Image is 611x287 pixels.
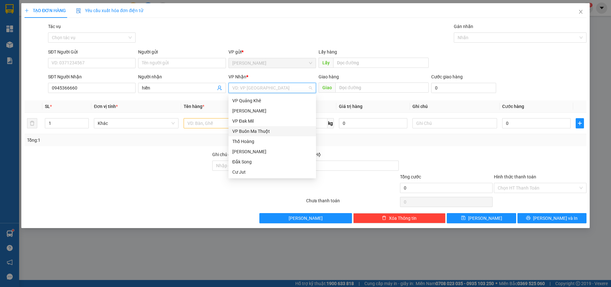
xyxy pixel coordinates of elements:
button: save[PERSON_NAME] [447,213,516,223]
div: VP Quảng Khê [232,97,312,104]
img: icon [76,8,81,13]
div: Thổ Hoàng [228,136,316,147]
span: Cước hàng [502,104,524,109]
span: delete [382,216,386,221]
span: user-add [217,85,222,90]
button: printer[PERSON_NAME] và In [517,213,586,223]
span: [PERSON_NAME] và In [533,215,578,222]
div: Tổng: 1 [27,137,236,144]
span: Lấy [319,58,333,68]
label: Cước giao hàng [431,74,463,79]
span: Giá trị hàng [339,104,362,109]
span: [PERSON_NAME] [289,215,323,222]
span: plus [576,121,584,126]
input: Ghi chú đơn hàng [212,161,305,171]
div: Đắk Song [228,157,316,167]
div: Cư Jut [228,167,316,177]
span: TẠO ĐƠN HÀNG [25,8,66,13]
div: Người nhận [138,73,226,80]
span: Tên hàng [184,104,204,109]
label: Gán nhãn [454,24,473,29]
span: Giao [319,83,335,93]
button: Close [572,3,590,21]
div: Gia Nghĩa [228,106,316,116]
input: Cước giao hàng [431,83,496,93]
input: 0 [339,118,407,128]
span: Thu Hộ [306,152,321,157]
th: Ghi chú [410,100,500,113]
button: delete [27,118,37,128]
span: Khác [98,118,175,128]
label: Tác vụ [48,24,61,29]
input: Dọc đường [335,83,429,93]
div: VP Buôn Ma Thuột [228,126,316,136]
input: Dọc đường [333,58,429,68]
span: Gia Nghĩa [232,58,312,68]
div: VP Buôn Ma Thuột [232,128,312,135]
button: [PERSON_NAME] [259,213,352,223]
span: kg [327,118,334,128]
span: Tổng cước [400,174,421,179]
div: VP Quảng Khê [228,96,316,106]
div: Thổ Hoàng [232,138,312,145]
div: [PERSON_NAME] [232,107,312,114]
button: plus [576,118,584,128]
input: Ghi Chú [412,118,497,128]
div: SĐT Người Gửi [48,48,136,55]
div: VP gửi [228,48,316,55]
span: Yêu cầu xuất hóa đơn điện tử [76,8,143,13]
span: save [461,216,466,221]
input: VD: Bàn, Ghế [184,118,268,128]
span: VP Nhận [228,74,246,79]
button: deleteXóa Thông tin [353,213,446,223]
div: VP Đak Mil [228,116,316,126]
div: Người gửi [138,48,226,55]
div: Chưa thanh toán [305,197,399,208]
div: Đắk Song [232,158,312,165]
span: Lấy hàng [319,49,337,54]
span: Đơn vị tính [94,104,118,109]
div: Cư Jut [232,169,312,176]
label: Hình thức thanh toán [494,174,536,179]
span: Giao hàng [319,74,339,79]
div: Đắk Ghềnh [228,147,316,157]
div: VP Đak Mil [232,118,312,125]
label: Ghi chú đơn hàng [212,152,247,157]
span: close [578,9,583,14]
span: printer [526,216,530,221]
div: [PERSON_NAME] [232,148,312,155]
div: SĐT Người Nhận [48,73,136,80]
span: SL [45,104,50,109]
span: Xóa Thông tin [389,215,417,222]
span: plus [25,8,29,13]
span: [PERSON_NAME] [468,215,502,222]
